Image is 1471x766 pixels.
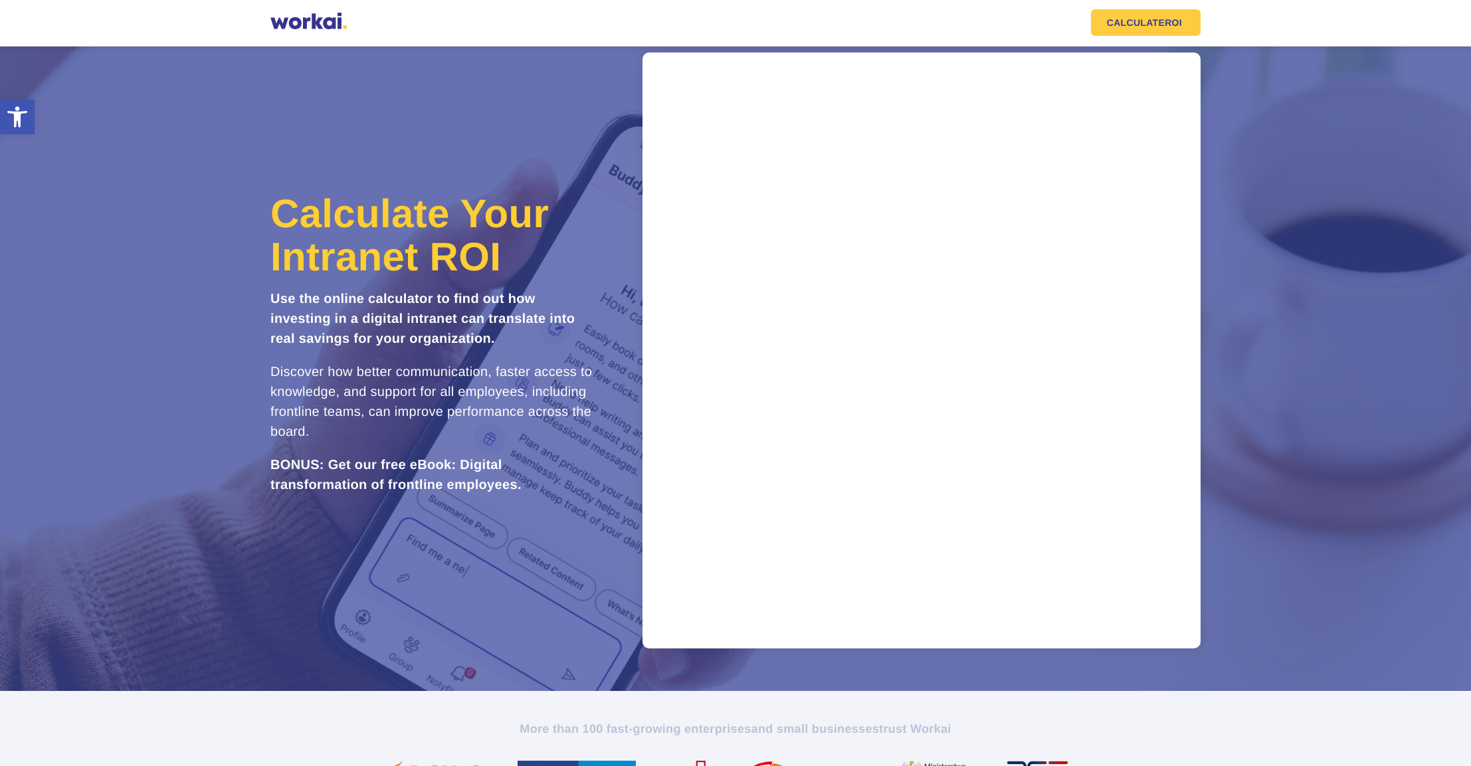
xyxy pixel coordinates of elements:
strong: BONUS: Get our free eBook: Digital transformation of frontline employees. [270,458,522,492]
em: ROI [1165,18,1182,27]
a: CALCULATEROI [1091,9,1201,36]
h2: More than 100 fast-growing enterprises trust Workai [367,721,1104,737]
i: and small businesses [751,722,879,735]
span: Calculate Your Intranet ROI [270,191,549,279]
span: Discover how better communication, faster access to knowledge, and support for all employees, inc... [270,365,592,439]
strong: Use the online calculator to find out how investing in a digital intranet can translate into real... [270,292,575,346]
